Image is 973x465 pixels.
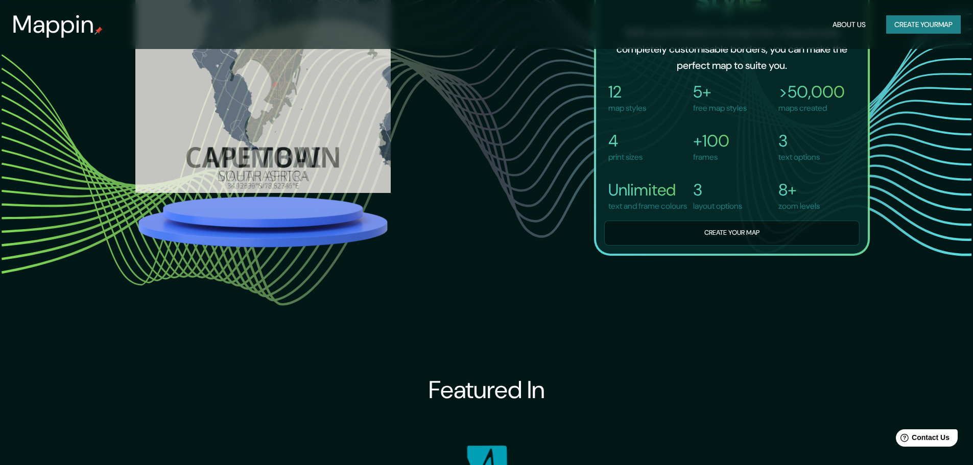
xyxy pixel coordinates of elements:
p: print sizes [608,151,643,163]
h4: 3 [778,131,820,151]
h4: +100 [693,131,729,151]
p: layout options [693,200,742,212]
img: mappin-pin [94,27,103,35]
p: text and frame colours [608,200,687,212]
button: Create your map [604,221,860,246]
h4: Unlimited [608,180,687,200]
h4: 5+ [693,82,747,102]
button: Create yourmap [886,15,961,34]
iframe: Help widget launcher [882,425,962,454]
h3: Featured In [429,376,545,404]
p: text options [778,151,820,163]
h3: Mappin [12,10,94,39]
p: free map styles [693,102,747,114]
button: About Us [828,15,870,34]
h4: 8+ [778,180,820,200]
h4: 4 [608,131,643,151]
p: frames [693,151,729,163]
h4: 12 [608,82,646,102]
p: maps created [778,102,845,114]
img: platform.png [135,193,391,250]
p: zoom levels [778,200,820,212]
h4: 3 [693,180,742,200]
p: map styles [608,102,646,114]
h4: >50,000 [778,82,845,102]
